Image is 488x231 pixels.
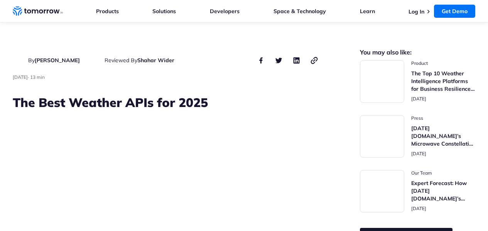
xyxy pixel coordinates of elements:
span: post catecory [411,170,476,176]
button: copy link to clipboard [310,56,319,65]
span: post catecory [411,60,476,66]
span: · [28,74,29,80]
a: Developers [210,8,240,15]
button: share this post on linkedin [292,56,301,65]
a: Home link [13,5,63,17]
img: Shahar Wider [89,56,99,65]
div: author name [28,56,80,65]
a: Products [96,8,119,15]
h2: You may also like: [360,49,476,55]
span: publish date [411,206,426,211]
a: Read Tomorrow.io’s Microwave Constellation Ready To Help This Hurricane Season [360,115,476,158]
span: Reviewed By [105,57,137,64]
span: Estimated reading time [30,74,45,80]
a: Learn [360,8,375,15]
h3: [DATE][DOMAIN_NAME]’s Microwave Constellation Ready To Help This Hurricane Season [411,124,476,148]
span: publish date [13,74,28,80]
h3: Expert Forecast: How [DATE][DOMAIN_NAME]’s Microwave Sounders Are Revolutionizing Hurricane Monit... [411,179,476,202]
h1: The Best Weather APIs for 2025 [13,94,319,111]
a: Read The Top 10 Weather Intelligence Platforms for Business Resilience in 2025 [360,60,476,103]
span: post catecory [411,115,476,121]
a: Solutions [152,8,176,15]
span: By [28,57,35,64]
a: back to the main blog page [21,32,27,39]
span: publish date [411,151,426,156]
a: Get Demo [434,5,475,18]
img: Ruth Favela [13,56,22,65]
h3: The Top 10 Weather Intelligence Platforms for Business Resilience in [DATE] [411,70,476,93]
a: Read Expert Forecast: How Tomorrow.io’s Microwave Sounders Are Revolutionizing Hurricane Monitoring [360,170,476,212]
button: share this post on twitter [274,56,284,65]
button: share this post on facebook [257,56,266,65]
a: Space & Technology [274,8,326,15]
span: publish date [411,96,426,102]
div: author name [105,56,174,65]
a: Log In [409,8,424,15]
